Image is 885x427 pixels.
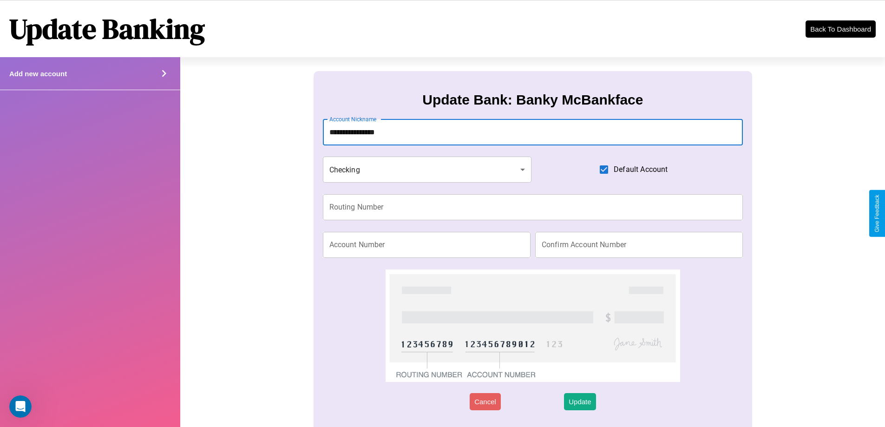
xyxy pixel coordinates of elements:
iframe: Intercom live chat [9,395,32,418]
div: Checking [323,157,532,183]
button: Cancel [470,393,501,410]
span: Default Account [614,164,668,175]
h3: Update Bank: Banky McBankface [422,92,643,108]
h4: Add new account [9,70,67,78]
button: Back To Dashboard [806,20,876,38]
div: Give Feedback [874,195,880,232]
h1: Update Banking [9,10,205,48]
label: Account Nickname [329,115,377,123]
button: Update [564,393,596,410]
img: check [386,269,680,382]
